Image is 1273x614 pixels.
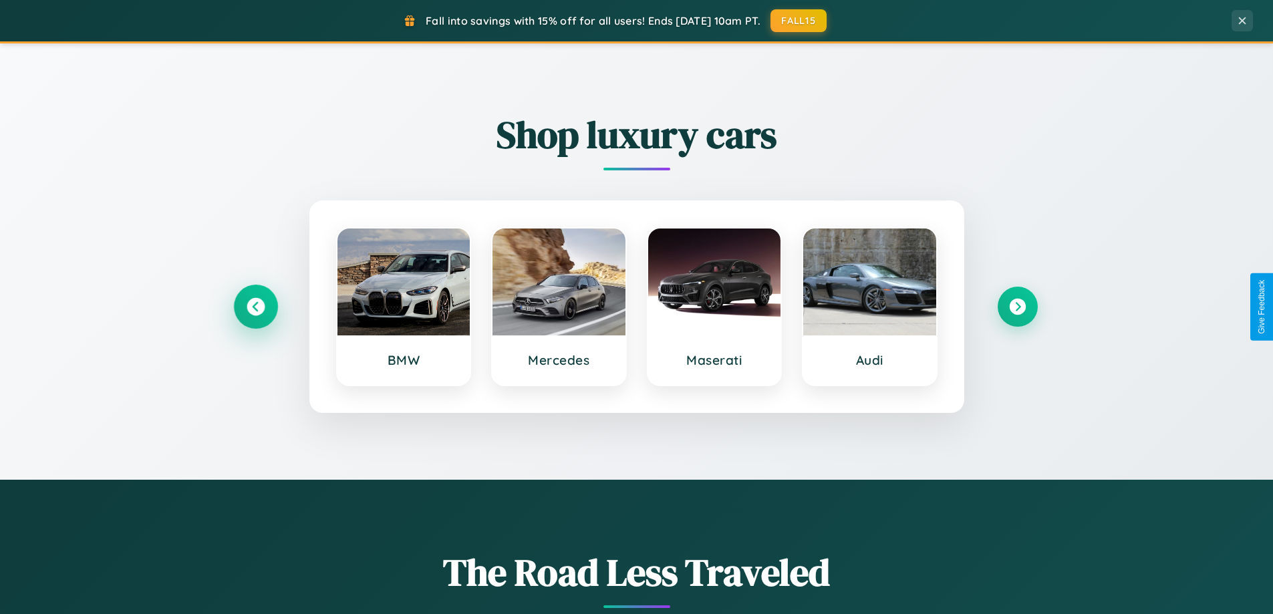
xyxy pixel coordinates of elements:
span: Fall into savings with 15% off for all users! Ends [DATE] 10am PT. [426,14,760,27]
h3: Audi [817,352,923,368]
h3: Maserati [662,352,768,368]
h1: The Road Less Traveled [236,547,1038,598]
h3: BMW [351,352,457,368]
h3: Mercedes [506,352,612,368]
h2: Shop luxury cars [236,109,1038,160]
button: FALL15 [770,9,827,32]
div: Give Feedback [1257,280,1266,334]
